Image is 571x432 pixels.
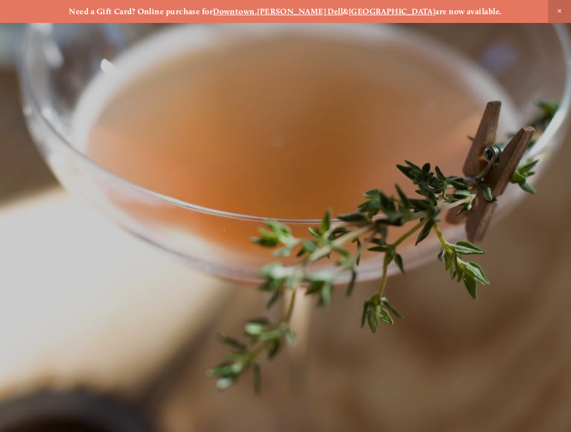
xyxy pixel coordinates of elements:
a: [GEOGRAPHIC_DATA] [349,7,436,16]
strong: Need a Gift Card? Online purchase for [69,7,213,16]
a: Downtown [213,7,255,16]
strong: & [343,7,348,16]
a: [PERSON_NAME] Dell [257,7,343,16]
strong: , [255,7,257,16]
strong: are now available. [435,7,502,16]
